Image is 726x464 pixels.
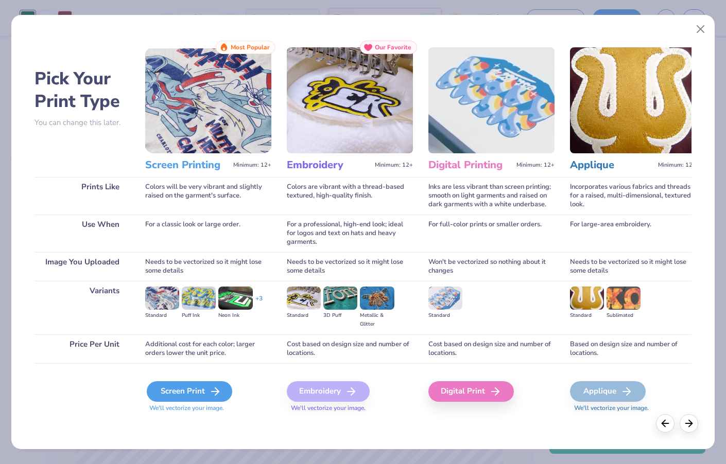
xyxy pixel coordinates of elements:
[570,158,654,172] h3: Applique
[287,215,413,252] div: For a professional, high-end look; ideal for logos and text on hats and heavy garments.
[233,162,271,169] span: Minimum: 12+
[145,334,271,363] div: Additional cost for each color; larger orders lower the unit price.
[287,177,413,215] div: Colors are vibrant with a thread-based textured, high-quality finish.
[34,118,130,127] p: You can change this later.
[145,404,271,413] span: We'll vectorize your image.
[218,311,252,320] div: Neon Ink
[375,162,413,169] span: Minimum: 12+
[428,177,555,215] div: Inks are less vibrant than screen printing; smooth on light garments and raised on dark garments ...
[428,287,462,309] img: Standard
[607,311,641,320] div: Sublimated
[255,294,263,312] div: + 3
[147,381,232,402] div: Screen Print
[428,334,555,363] div: Cost based on design size and number of locations.
[287,311,321,320] div: Standard
[428,252,555,281] div: Won't be vectorized so nothing about it changes
[323,311,357,320] div: 3D Puff
[287,252,413,281] div: Needs to be vectorized so it might lose some details
[218,287,252,309] img: Neon Ink
[428,158,512,172] h3: Digital Printing
[570,287,604,309] img: Standard
[516,162,555,169] span: Minimum: 12+
[360,287,394,309] img: Metallic & Glitter
[145,215,271,252] div: For a classic look or large order.
[428,311,462,320] div: Standard
[145,47,271,153] img: Screen Printing
[182,287,216,309] img: Puff Ink
[34,215,130,252] div: Use When
[323,287,357,309] img: 3D Puff
[145,287,179,309] img: Standard
[287,287,321,309] img: Standard
[287,47,413,153] img: Embroidery
[145,252,271,281] div: Needs to be vectorized so it might lose some details
[570,381,646,402] div: Applique
[570,404,696,413] span: We'll vectorize your image.
[287,158,371,172] h3: Embroidery
[287,404,413,413] span: We'll vectorize your image.
[428,215,555,252] div: For full-color prints or smaller orders.
[570,47,696,153] img: Applique
[34,281,130,334] div: Variants
[428,381,514,402] div: Digital Print
[182,311,216,320] div: Puff Ink
[34,67,130,113] h2: Pick Your Print Type
[570,177,696,215] div: Incorporates various fabrics and threads for a raised, multi-dimensional, textured look.
[428,47,555,153] img: Digital Printing
[34,177,130,215] div: Prints Like
[145,177,271,215] div: Colors will be very vibrant and slightly raised on the garment's surface.
[570,252,696,281] div: Needs to be vectorized so it might lose some details
[34,334,130,363] div: Price Per Unit
[375,44,411,51] span: Our Favorite
[145,311,179,320] div: Standard
[34,252,130,281] div: Image You Uploaded
[570,215,696,252] div: For large-area embroidery.
[570,311,604,320] div: Standard
[607,287,641,309] img: Sublimated
[231,44,270,51] span: Most Popular
[287,334,413,363] div: Cost based on design size and number of locations.
[658,162,696,169] span: Minimum: 12+
[287,381,370,402] div: Embroidery
[570,334,696,363] div: Based on design size and number of locations.
[145,158,229,172] h3: Screen Printing
[360,311,394,329] div: Metallic & Glitter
